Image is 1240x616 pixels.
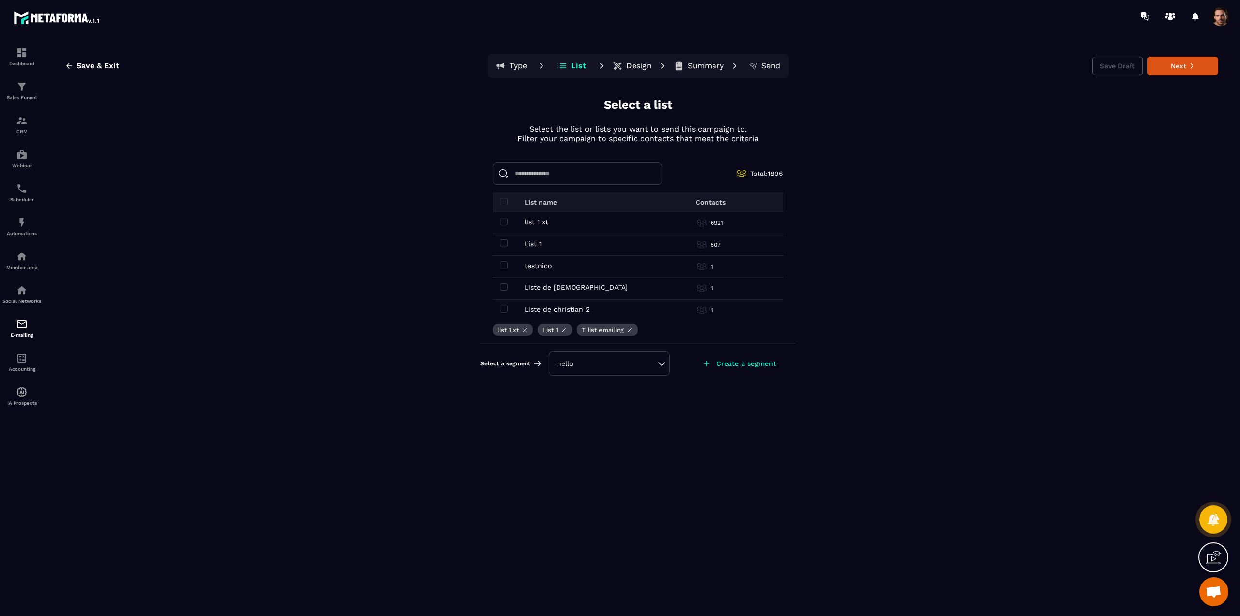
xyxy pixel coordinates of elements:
[16,115,28,126] img: formation
[2,61,41,66] p: Dashboard
[696,198,726,206] p: Contacts
[2,231,41,236] p: Automations
[14,9,101,26] img: logo
[16,47,28,59] img: formation
[525,262,552,269] p: testnico
[16,149,28,160] img: automations
[711,306,713,314] p: 1
[16,352,28,364] img: accountant
[490,56,533,76] button: Type
[750,170,783,177] span: Total: 1896
[497,326,519,333] p: list 1 xt
[525,218,548,226] p: list 1 xt
[2,332,41,338] p: E-mailing
[711,219,723,227] p: 6921
[716,360,776,367] p: Create a segment
[517,125,759,134] p: Select the list or lists you want to send this campaign to.
[16,81,28,93] img: formation
[2,175,41,209] a: schedulerschedulerScheduler
[711,241,721,249] p: 507
[2,400,41,406] p: IA Prospects
[671,56,727,76] button: Summary
[16,386,28,398] img: automations
[711,263,713,270] p: 1
[525,240,542,248] p: List 1
[2,142,41,175] a: automationsautomationsWebinar
[2,163,41,168] p: Webinar
[2,345,41,379] a: accountantaccountantAccounting
[2,299,41,304] p: Social Networks
[542,326,558,333] p: List 1
[582,326,624,333] p: T list emailing
[480,360,530,367] span: Select a segment
[2,129,41,134] p: CRM
[517,134,759,143] p: Filter your campaign to specific contacts that meet the criteria
[1147,57,1218,75] button: Next
[2,243,41,277] a: automationsautomationsMember area
[16,217,28,228] img: automations
[2,277,41,311] a: social-networksocial-networkSocial Networks
[761,61,780,71] p: Send
[571,61,586,71] p: List
[16,284,28,296] img: social-network
[2,265,41,270] p: Member area
[610,56,654,76] button: Design
[525,305,589,313] p: Liste de christian 2
[604,97,672,113] p: Select a list
[688,61,724,71] p: Summary
[550,56,593,76] button: List
[2,95,41,100] p: Sales Funnel
[2,209,41,243] a: automationsautomationsAutomations
[2,40,41,74] a: formationformationDashboard
[1199,577,1228,606] a: Mở cuộc trò chuyện
[16,183,28,194] img: scheduler
[743,56,787,76] button: Send
[77,61,119,71] span: Save & Exit
[626,61,651,71] p: Design
[16,251,28,262] img: automations
[16,318,28,330] img: email
[2,197,41,202] p: Scheduler
[2,74,41,108] a: formationformationSales Funnel
[525,198,557,206] p: List name
[525,284,628,291] p: Liste de [DEMOGRAPHIC_DATA]
[711,284,713,292] p: 1
[2,366,41,372] p: Accounting
[2,311,41,345] a: emailemailE-mailing
[510,61,527,71] p: Type
[58,57,126,75] button: Save & Exit
[2,108,41,142] a: formationformationCRM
